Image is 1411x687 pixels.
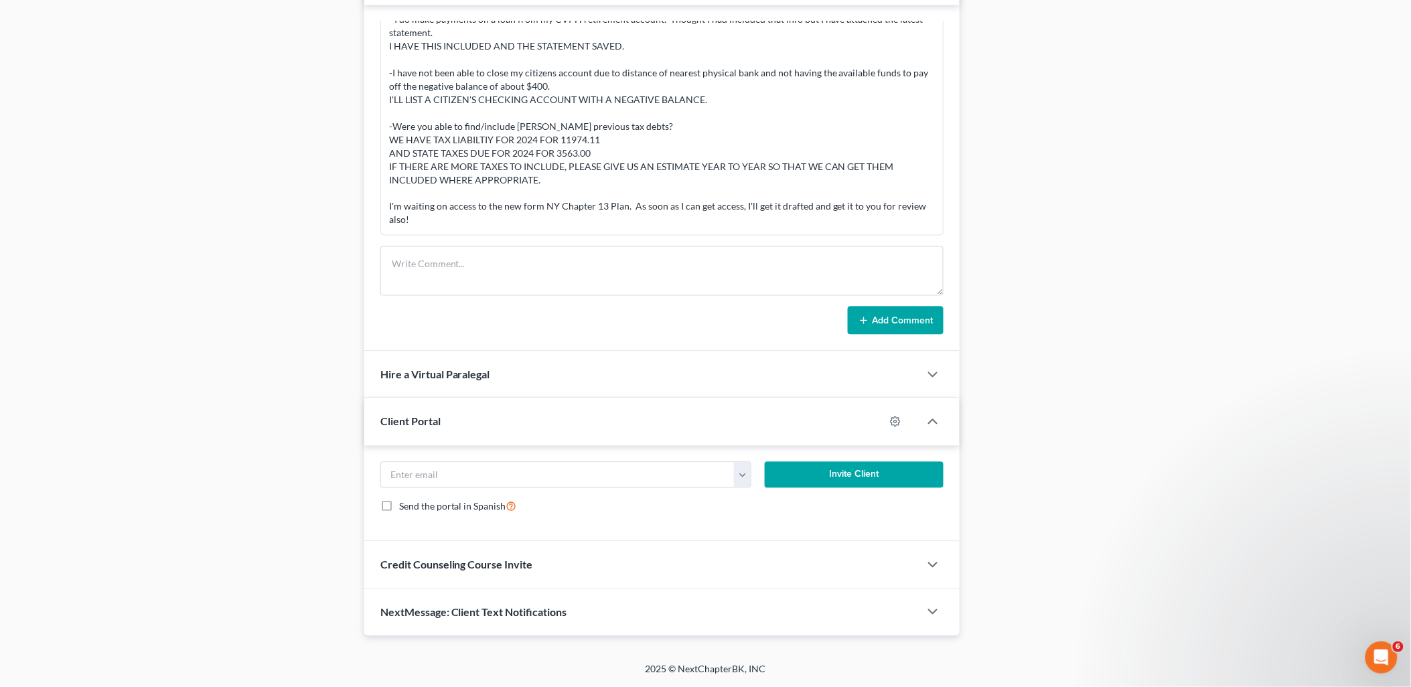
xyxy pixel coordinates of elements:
span: Send the portal in Spanish [399,501,506,512]
div: 2025 © NextChapterBK, INC [324,663,1088,687]
button: Add Comment [848,307,944,335]
input: Enter email [381,463,735,488]
iframe: Intercom live chat [1365,641,1398,674]
button: Invite Client [765,462,944,489]
span: NextMessage: Client Text Notifications [380,606,567,619]
span: Hire a Virtual Paralegal [380,368,490,381]
span: Credit Counseling Course Invite [380,558,533,571]
span: 6 [1393,641,1404,652]
span: Client Portal [380,415,441,428]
